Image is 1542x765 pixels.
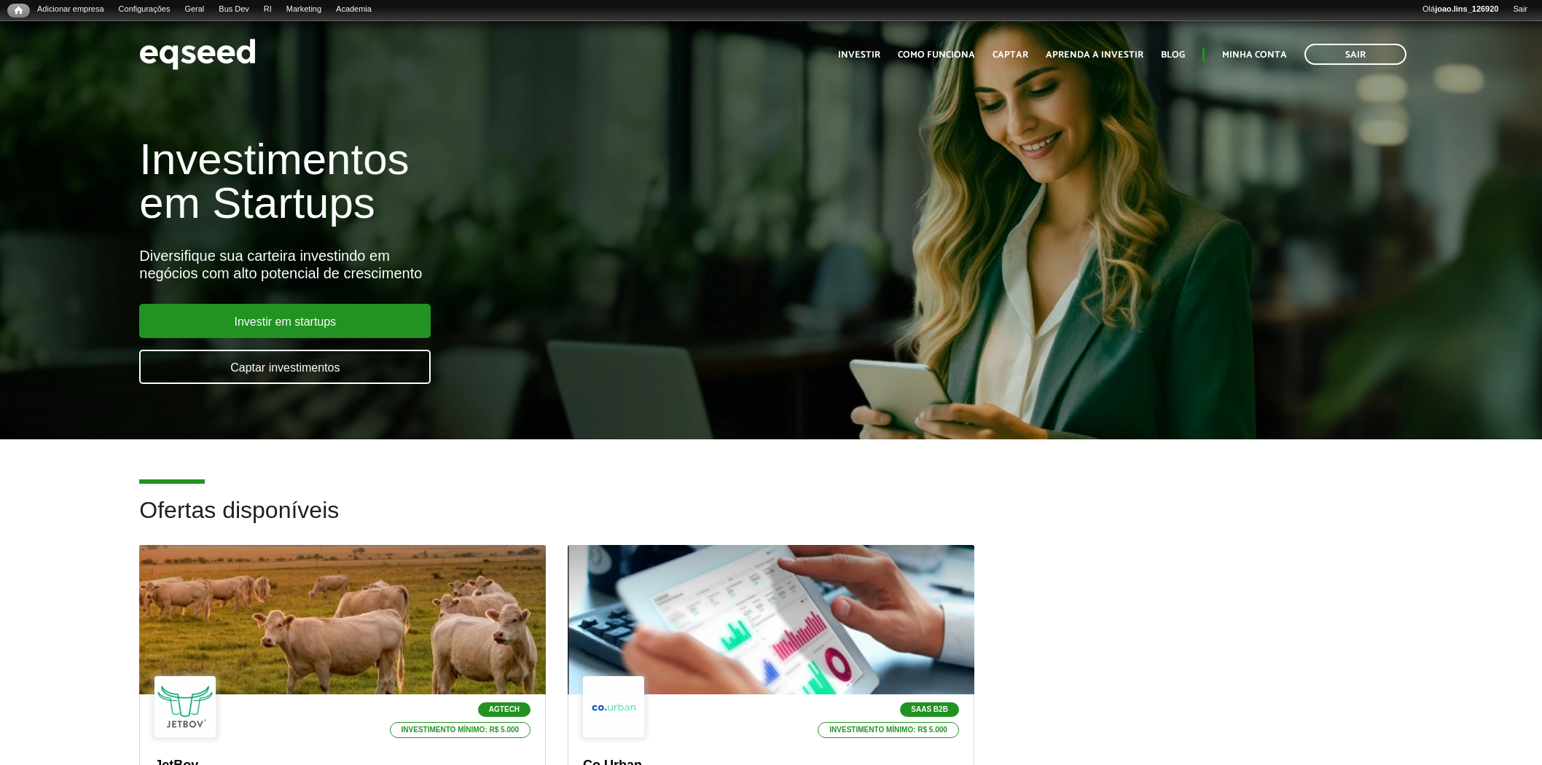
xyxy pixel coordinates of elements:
a: Marketing [279,4,329,15]
a: Como funciona [898,50,975,60]
a: Investir [838,50,880,60]
a: Sair [1506,4,1535,15]
a: Sair [1304,44,1406,65]
a: Configurações [111,4,178,15]
img: EqSeed [139,35,256,74]
strong: joao.lins_126920 [1435,4,1498,13]
h2: Ofertas disponíveis [139,498,1402,545]
a: Blog [1161,50,1185,60]
a: Aprenda a investir [1046,50,1143,60]
p: SaaS B2B [900,702,959,717]
a: Investir em startups [139,304,431,338]
a: Academia [329,4,379,15]
a: Início [7,4,30,17]
p: Agtech [478,702,531,717]
p: Investimento mínimo: R$ 5.000 [818,722,959,738]
a: Adicionar empresa [30,4,111,15]
a: RI [257,4,279,15]
a: Captar investimentos [139,350,431,384]
a: Olájoao.lins_126920 [1415,4,1506,15]
h1: Investimentos em Startups [139,138,888,225]
a: Bus Dev [211,4,257,15]
a: Geral [177,4,211,15]
p: Investimento mínimo: R$ 5.000 [390,722,531,738]
a: Minha conta [1222,50,1287,60]
span: Início [15,5,23,15]
a: Captar [993,50,1028,60]
div: Diversifique sua carteira investindo em negócios com alto potencial de crescimento [139,247,888,282]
